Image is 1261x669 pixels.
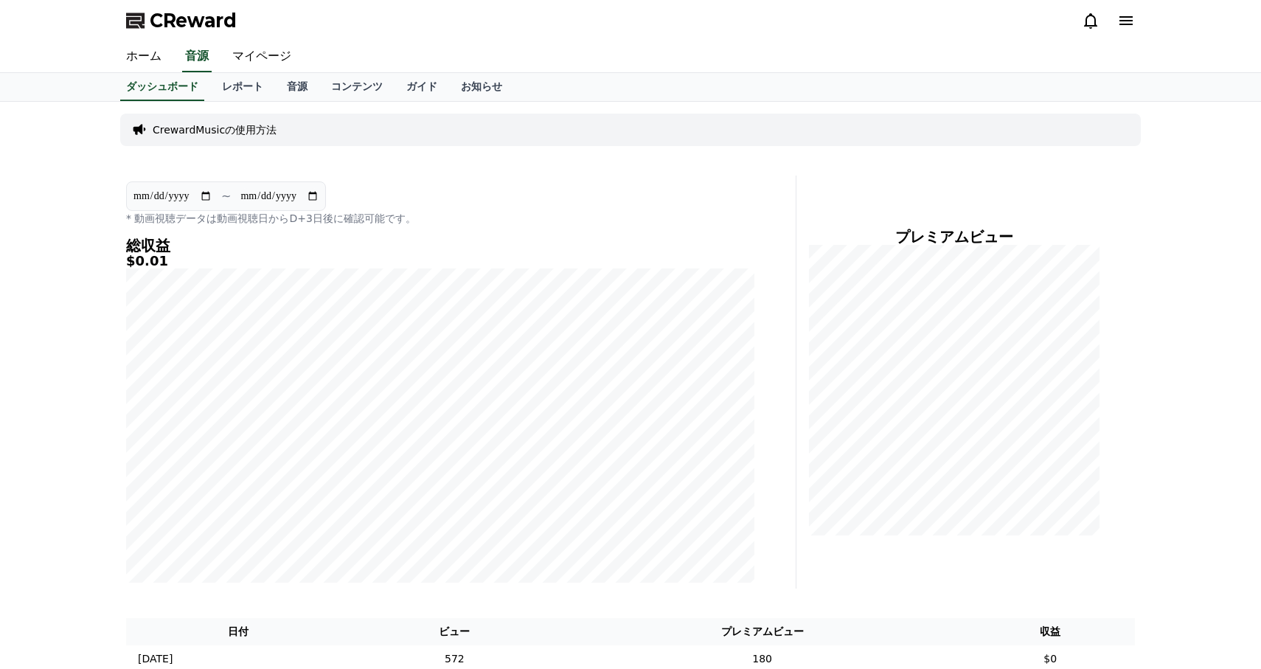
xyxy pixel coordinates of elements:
[965,618,1135,645] th: 収益
[221,187,231,205] p: ~
[275,73,319,101] a: 音源
[808,229,1100,245] h4: プレミアムビュー
[114,41,173,72] a: ホーム
[138,651,173,667] p: [DATE]
[126,211,754,226] p: * 動画視聴データは動画視聴日からD+3日後に確認可能です。
[319,73,395,101] a: コンテンツ
[395,73,449,101] a: ガイド
[126,254,754,268] h5: $0.01
[126,618,350,645] th: 日付
[220,41,303,72] a: マイページ
[350,618,559,645] th: ビュー
[153,122,277,137] a: CrewardMusicの使用方法
[120,73,204,101] a: ダッシュボード
[210,73,275,101] a: レポート
[559,618,965,645] th: プレミアムビュー
[126,9,237,32] a: CReward
[449,73,514,101] a: お知らせ
[150,9,237,32] span: CReward
[182,41,212,72] a: 音源
[126,238,754,254] h4: 総収益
